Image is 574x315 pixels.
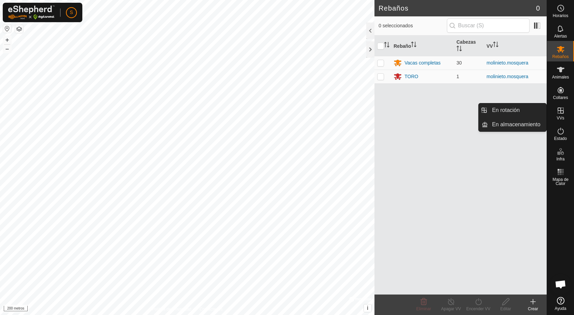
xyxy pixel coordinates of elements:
font: + [5,36,9,43]
font: Collares [553,95,568,100]
font: Cabezas [456,39,476,45]
button: Capas del Mapa [15,25,23,33]
font: Rebaños [552,54,569,59]
button: Restablecer Mapa [3,25,11,33]
font: Eliminar [416,306,431,311]
font: S [70,10,73,15]
font: 0 seleccionados [379,23,413,28]
font: Horarios [553,13,568,18]
img: Logotipo de Gallagher [8,5,55,19]
button: + [3,36,11,44]
font: Animales [552,75,569,80]
div: Chat abierto [550,274,571,295]
font: Rebaños [379,4,409,12]
font: – [5,45,9,52]
font: Estado [554,136,567,141]
font: Infra [556,157,564,161]
li: En almacenamiento [479,118,546,131]
font: VVs [557,116,564,120]
p-sorticon: Activar para ordenar [493,43,498,48]
a: Ayuda [547,294,574,313]
p-sorticon: Activar para ordenar [456,47,462,52]
font: TORO [405,74,418,79]
font: VV [487,43,493,48]
font: 0 [536,4,540,12]
font: Mapa de Calor [552,177,569,186]
font: Rebaño [394,43,411,48]
font: Alertas [554,34,567,39]
font: i [367,305,368,311]
a: Política de Privacidad [152,306,191,312]
li: En rotación [479,103,546,117]
font: Crear [528,306,538,311]
font: 1 [456,74,459,79]
font: Vacas completas [405,60,441,66]
a: Contáctenos [200,306,222,312]
font: 30 [456,60,462,66]
p-sorticon: Activar para ordenar [384,43,389,48]
a: molinieto.mosquera [487,74,528,79]
font: En rotación [492,107,520,113]
font: Política de Privacidad [152,307,191,312]
input: Buscar (S) [447,18,530,33]
button: i [364,304,371,312]
p-sorticon: Activar para ordenar [411,43,416,48]
button: – [3,45,11,53]
font: Contáctenos [200,307,222,312]
font: Editar [500,306,511,311]
font: Encender VV [466,306,491,311]
font: Ayuda [555,306,566,311]
font: Apagar VV [441,306,461,311]
font: En almacenamiento [492,121,540,127]
a: En rotación [488,103,546,117]
a: molinieto.mosquera [487,60,528,66]
a: En almacenamiento [488,118,546,131]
